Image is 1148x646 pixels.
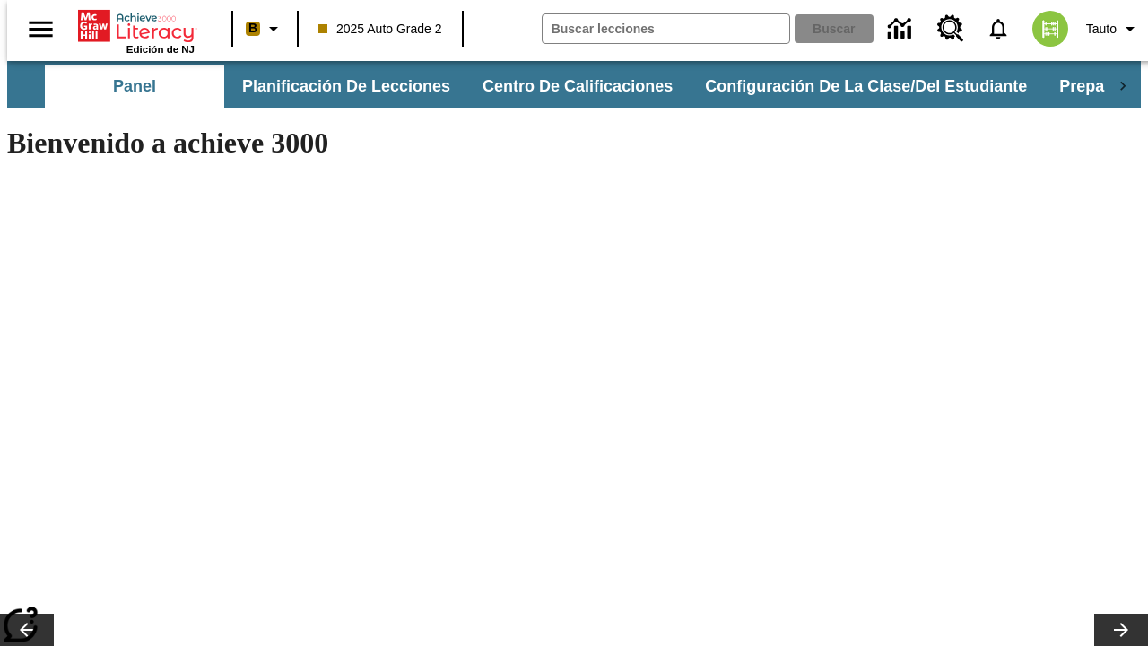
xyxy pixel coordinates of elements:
[126,44,195,55] span: Edición de NJ
[7,127,782,160] h1: Bienvenido a achieve 3000
[468,65,687,108] button: Centro de calificaciones
[7,61,1141,108] div: Subbarra de navegación
[239,13,291,45] button: Boost El color de la clase es anaranjado claro. Cambiar el color de la clase.
[691,65,1041,108] button: Configuración de la clase/del estudiante
[1086,20,1117,39] span: Tauto
[78,6,195,55] div: Portada
[1079,13,1148,45] button: Perfil/Configuración
[1022,5,1079,52] button: Escoja un nuevo avatar
[975,5,1022,52] a: Notificaciones
[78,8,195,44] a: Portada
[543,14,789,43] input: Buscar campo
[1032,11,1068,47] img: avatar image
[1105,65,1141,108] div: Pestañas siguientes
[45,65,224,108] button: Panel
[14,3,67,56] button: Abrir el menú lateral
[1094,614,1148,646] button: Carrusel de lecciones, seguir
[318,20,442,39] span: 2025 Auto Grade 2
[926,4,975,53] a: Centro de recursos, Se abrirá en una pestaña nueva.
[228,65,465,108] button: Planificación de lecciones
[248,17,257,39] span: B
[877,4,926,54] a: Centro de información
[43,65,1105,108] div: Subbarra de navegación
